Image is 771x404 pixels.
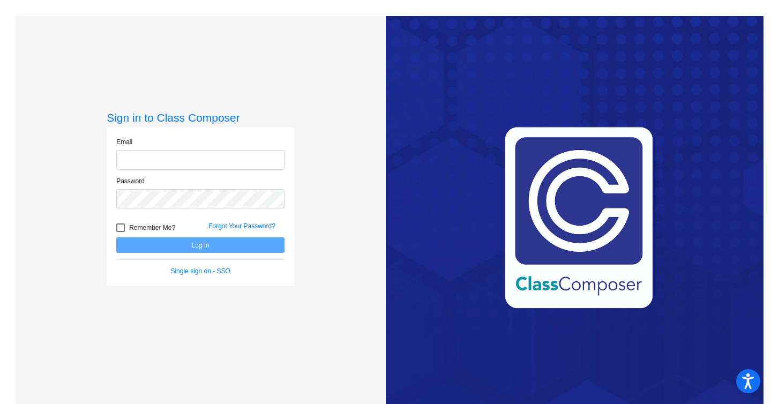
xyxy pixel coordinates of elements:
span: Remember Me? [129,221,175,234]
label: Password [116,176,145,186]
a: Single sign on - SSO [170,267,230,275]
h3: Sign in to Class Composer [107,111,294,124]
label: Email [116,137,132,147]
a: Forgot Your Password? [208,222,275,230]
button: Log In [116,237,285,253]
